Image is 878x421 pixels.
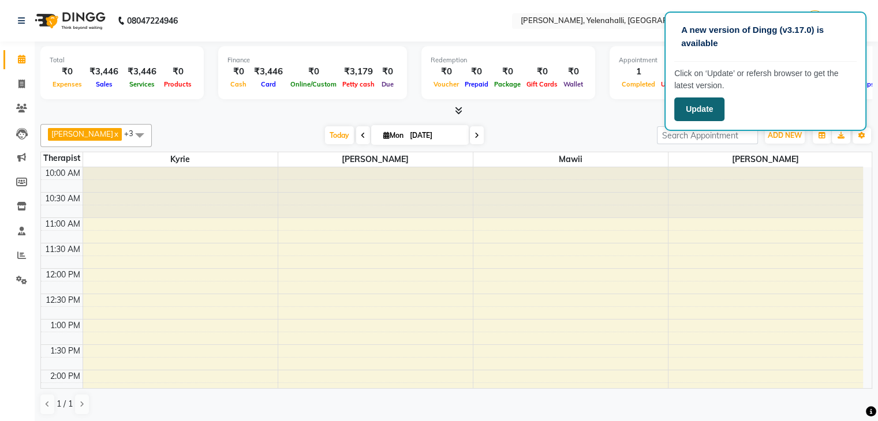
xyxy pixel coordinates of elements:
div: 0 [658,65,696,78]
input: 2025-09-01 [406,127,464,144]
div: ₹3,446 [249,65,287,78]
span: Card [258,80,279,88]
span: Mawii [473,152,668,167]
b: 08047224946 [127,5,178,37]
div: 10:00 AM [43,167,83,179]
span: 1 / 1 [57,398,73,410]
button: ADD NEW [765,127,805,144]
div: 1:30 PM [48,345,83,357]
div: Redemption [431,55,586,65]
img: Admin [805,10,825,31]
span: Kyrie [83,152,278,167]
div: ₹0 [491,65,524,78]
div: ₹3,179 [339,65,378,78]
div: Total [50,55,195,65]
div: 1 [619,65,658,78]
div: 11:00 AM [43,218,83,230]
span: Due [379,80,397,88]
div: 1:00 PM [48,319,83,332]
div: ₹0 [378,65,398,78]
span: [PERSON_NAME] [51,129,113,138]
span: Voucher [431,80,462,88]
div: ₹3,446 [123,65,161,78]
span: [PERSON_NAME] [278,152,473,167]
span: Sales [93,80,115,88]
span: Gift Cards [524,80,561,88]
span: ADD NEW [768,131,802,140]
span: Services [126,80,158,88]
div: Finance [227,55,398,65]
div: ₹0 [462,65,491,78]
div: ₹0 [50,65,85,78]
span: [PERSON_NAME] [668,152,864,167]
span: Completed [619,80,658,88]
div: 2:00 PM [48,370,83,382]
p: A new version of Dingg (v3.17.0) is available [681,24,850,50]
span: Online/Custom [287,80,339,88]
span: Cash [227,80,249,88]
span: Wallet [561,80,586,88]
div: 12:30 PM [43,294,83,306]
div: ₹0 [161,65,195,78]
span: Expenses [50,80,85,88]
div: ₹0 [287,65,339,78]
div: 11:30 AM [43,243,83,255]
div: ₹0 [431,65,462,78]
span: +3 [124,129,142,138]
div: Appointment [619,55,762,65]
div: ₹0 [561,65,586,78]
span: Package [491,80,524,88]
p: Click on ‘Update’ or refersh browser to get the latest version. [674,67,857,92]
div: Therapist [41,152,83,164]
span: Petty cash [339,80,378,88]
span: Today [325,126,354,144]
div: ₹3,446 [85,65,123,78]
div: ₹0 [227,65,249,78]
span: Prepaid [462,80,491,88]
span: Products [161,80,195,88]
input: Search Appointment [657,126,758,144]
div: ₹0 [524,65,561,78]
span: Mon [380,131,406,140]
div: 10:30 AM [43,193,83,205]
div: 12:00 PM [43,269,83,281]
img: logo [29,5,109,37]
button: Update [674,97,724,121]
a: x [113,129,118,138]
span: Upcoming [658,80,696,88]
